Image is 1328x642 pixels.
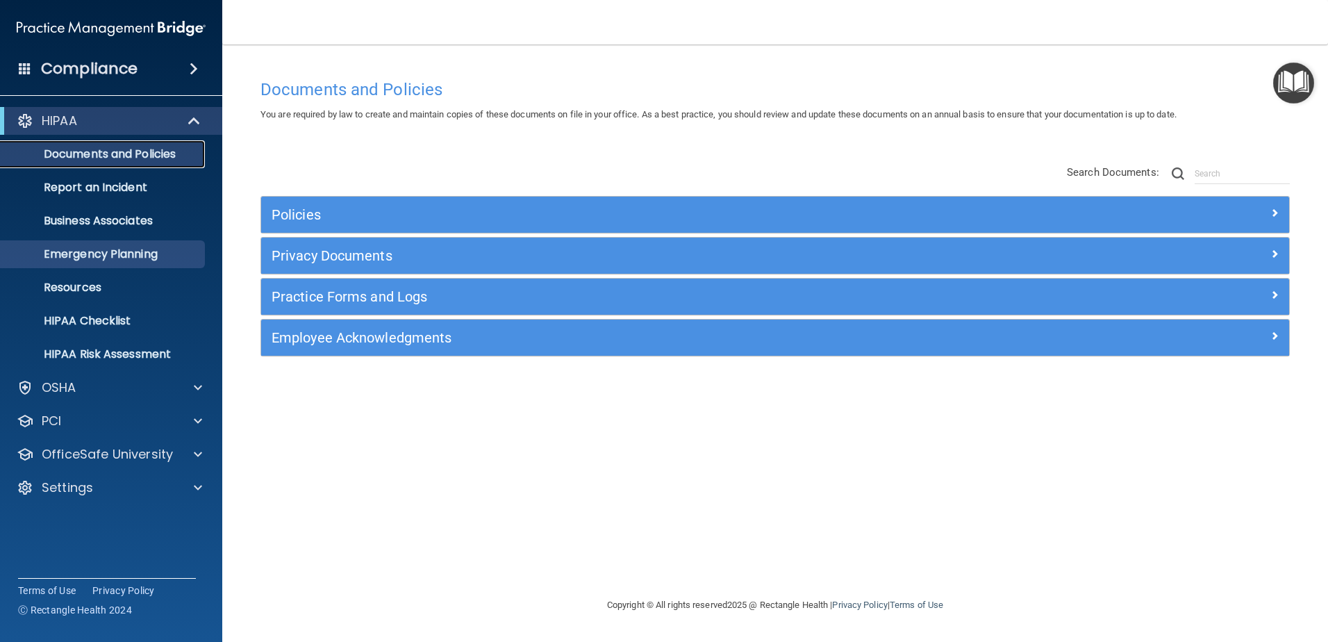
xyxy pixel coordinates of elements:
div: Copyright © All rights reserved 2025 @ Rectangle Health | | [522,583,1029,627]
p: HIPAA [42,113,77,129]
h4: Compliance [41,59,138,79]
p: Emergency Planning [9,247,199,261]
a: Privacy Policy [832,600,887,610]
p: Business Associates [9,214,199,228]
p: HIPAA Checklist [9,314,199,328]
h4: Documents and Policies [260,81,1290,99]
a: HIPAA [17,113,201,129]
h5: Policies [272,207,1022,222]
a: Privacy Documents [272,245,1279,267]
a: PCI [17,413,202,429]
p: HIPAA Risk Assessment [9,347,199,361]
a: OSHA [17,379,202,396]
p: Documents and Policies [9,147,199,161]
img: PMB logo [17,15,206,42]
p: OfficeSafe University [42,446,173,463]
a: Privacy Policy [92,584,155,598]
a: Employee Acknowledgments [272,327,1279,349]
span: Ⓒ Rectangle Health 2024 [18,603,132,617]
img: ic-search.3b580494.png [1172,167,1184,180]
button: Open Resource Center [1273,63,1314,104]
span: You are required by law to create and maintain copies of these documents on file in your office. ... [260,109,1177,120]
p: Report an Incident [9,181,199,195]
span: Search Documents: [1067,166,1159,179]
a: Policies [272,204,1279,226]
p: OSHA [42,379,76,396]
p: PCI [42,413,61,429]
a: Terms of Use [890,600,943,610]
h5: Privacy Documents [272,248,1022,263]
iframe: Drift Widget Chat Controller [1088,543,1311,599]
h5: Employee Acknowledgments [272,330,1022,345]
input: Search [1195,163,1290,184]
a: Terms of Use [18,584,76,598]
p: Resources [9,281,199,295]
a: Practice Forms and Logs [272,286,1279,308]
h5: Practice Forms and Logs [272,289,1022,304]
p: Settings [42,479,93,496]
a: OfficeSafe University [17,446,202,463]
a: Settings [17,479,202,496]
